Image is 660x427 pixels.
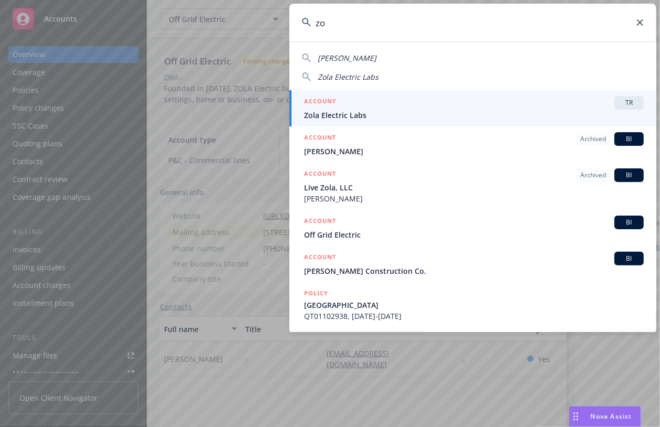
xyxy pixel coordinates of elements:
[304,96,336,109] h5: ACCOUNT
[569,406,641,427] button: Nova Assist
[304,216,336,228] h5: ACCOUNT
[591,412,632,421] span: Nova Assist
[318,72,378,82] span: Zola Electric Labs
[304,193,644,204] span: [PERSON_NAME]
[289,246,656,282] a: ACCOUNTBI[PERSON_NAME] Construction Co.
[304,146,644,157] span: [PERSON_NAME]
[289,163,656,210] a: ACCOUNTArchivedBILive Zola, LLC[PERSON_NAME]
[304,229,644,240] span: Off Grid Electric
[304,182,644,193] span: Live Zola, LLC
[318,53,376,63] span: [PERSON_NAME]
[304,110,644,121] span: Zola Electric Labs
[289,210,656,246] a: ACCOUNTBIOff Grid Electric
[304,132,336,145] h5: ACCOUNT
[289,4,656,41] input: Search...
[569,407,582,426] div: Drag to move
[619,170,640,180] span: BI
[304,252,336,264] h5: ACCOUNT
[619,254,640,263] span: BI
[304,265,644,276] span: [PERSON_NAME] Construction Co.
[619,98,640,108] span: TR
[580,134,606,144] span: Archived
[619,134,640,144] span: BI
[304,288,328,298] h5: POLICY
[289,282,656,327] a: POLICY[GEOGRAPHIC_DATA]QT01102938, [DATE]-[DATE]
[304,311,644,322] span: QT01102938, [DATE]-[DATE]
[304,300,644,311] span: [GEOGRAPHIC_DATA]
[289,126,656,163] a: ACCOUNTArchivedBI[PERSON_NAME]
[304,168,336,181] h5: ACCOUNT
[619,218,640,227] span: BI
[289,90,656,126] a: ACCOUNTTRZola Electric Labs
[580,170,606,180] span: Archived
